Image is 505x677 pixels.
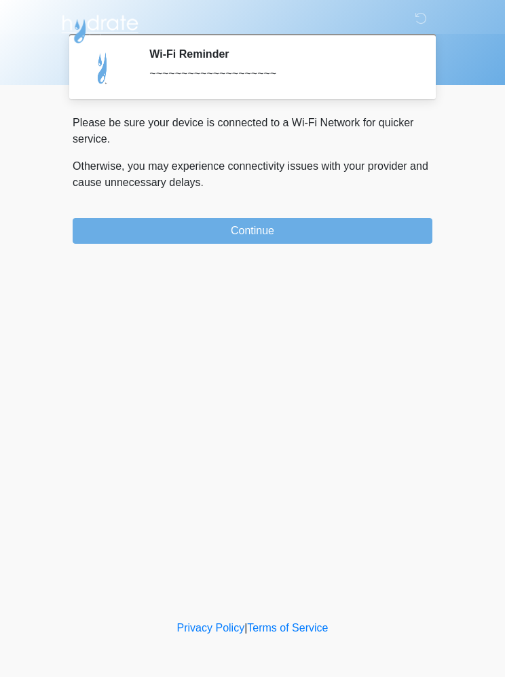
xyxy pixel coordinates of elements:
[73,115,432,147] p: Please be sure your device is connected to a Wi-Fi Network for quicker service.
[247,622,328,634] a: Terms of Service
[73,158,432,191] p: Otherwise, you may experience connectivity issues with your provider and cause unnecessary delays
[59,10,141,44] img: Hydrate IV Bar - Flagstaff Logo
[73,218,432,244] button: Continue
[201,177,204,188] span: .
[244,622,247,634] a: |
[83,48,124,88] img: Agent Avatar
[149,66,412,82] div: ~~~~~~~~~~~~~~~~~~~~
[177,622,245,634] a: Privacy Policy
